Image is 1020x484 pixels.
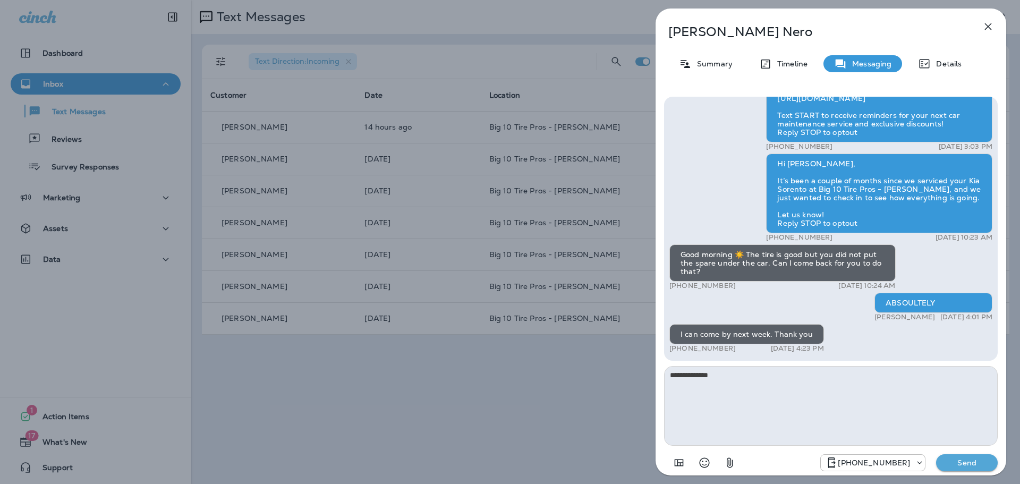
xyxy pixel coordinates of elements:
[766,233,832,242] p: [PHONE_NUMBER]
[931,60,962,68] p: Details
[838,458,910,467] p: [PHONE_NUMBER]
[936,454,998,471] button: Send
[821,456,925,469] div: +1 (601) 808-4206
[668,24,958,39] p: [PERSON_NAME] Nero
[939,142,992,151] p: [DATE] 3:03 PM
[766,154,992,233] div: Hi [PERSON_NAME], It’s been a couple of months since we serviced your Kia Sorento at Big 10 Tire ...
[669,344,736,353] p: [PHONE_NUMBER]
[692,60,733,68] p: Summary
[694,452,715,473] button: Select an emoji
[874,293,992,313] div: ABSOULTELY
[874,313,935,321] p: [PERSON_NAME]
[945,458,989,468] p: Send
[668,452,690,473] button: Add in a premade template
[771,344,824,353] p: [DATE] 4:23 PM
[838,282,895,290] p: [DATE] 10:24 AM
[669,244,896,282] div: Good morning ☀️ The tire is good but you did not put the spare under the car. Can I come back for...
[766,142,832,151] p: [PHONE_NUMBER]
[772,60,807,68] p: Timeline
[669,324,824,344] div: I can come by next week. Thank you
[766,71,992,142] div: Thank you for stopping by Big 10 Tire Pros - [PERSON_NAME]! Please leave us a review on Google! [...
[936,233,992,242] p: [DATE] 10:23 AM
[940,313,992,321] p: [DATE] 4:01 PM
[669,282,736,290] p: [PHONE_NUMBER]
[847,60,891,68] p: Messaging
